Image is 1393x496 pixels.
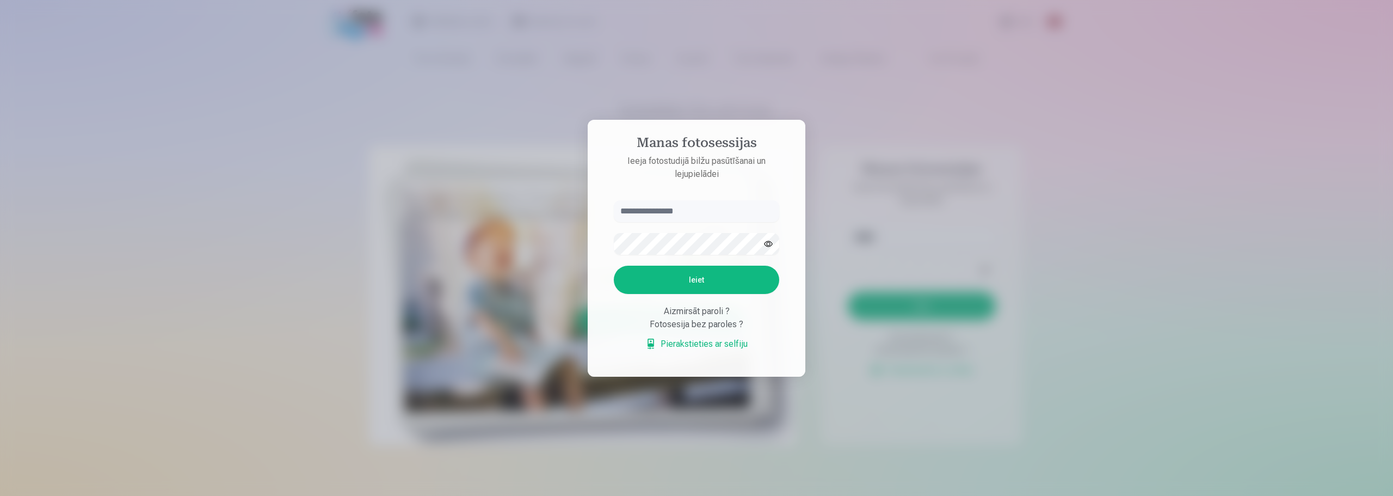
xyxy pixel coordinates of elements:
[603,155,790,181] p: Ieeja fotostudijā bilžu pasūtīšanai un lejupielādei
[614,305,779,318] div: Aizmirsāt paroli ?
[614,266,779,294] button: Ieiet
[614,318,779,331] div: Fotosesija bez paroles ?
[645,338,748,351] a: Pierakstieties ar selfiju
[603,135,790,155] h4: Manas fotosessijas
